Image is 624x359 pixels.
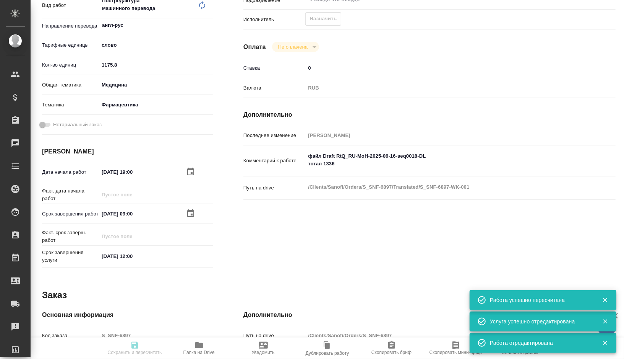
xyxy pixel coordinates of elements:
[99,166,166,178] input: ✎ Введи что-нибудь
[243,64,305,72] p: Ставка
[99,39,213,52] div: слово
[243,157,305,165] p: Комментарий к работе
[272,42,319,52] div: Не оплачена
[53,121,102,129] span: Нотариальный заказ
[305,150,585,170] textarea: файл Draft RtQ_RU-MoH-2025-06-16-seq0018-DL тотал 1336
[243,42,266,52] h4: Оплата
[305,330,585,341] input: Пустое поле
[276,44,310,50] button: Не оплачена
[99,208,166,219] input: ✎ Введи что-нибудь
[231,338,295,359] button: Уведомить
[42,168,99,176] p: Дата начала работ
[305,82,585,95] div: RUB
[243,132,305,139] p: Последнее изменение
[42,147,213,156] h4: [PERSON_NAME]
[430,350,482,355] span: Скопировать мини-бриф
[597,318,613,325] button: Закрыть
[305,130,585,141] input: Пустое поле
[42,2,99,9] p: Вид работ
[306,351,349,356] span: Дублировать работу
[243,184,305,192] p: Путь на drive
[108,350,162,355] span: Сохранить и пересчитать
[42,249,99,264] p: Срок завершения услуги
[243,310,616,320] h4: Дополнительно
[42,187,99,202] p: Факт. дата начала работ
[490,296,591,304] div: Работа успешно пересчитана
[424,338,488,359] button: Скопировать мини-бриф
[99,59,213,70] input: ✎ Введи что-нибудь
[99,251,166,262] input: ✎ Введи что-нибудь
[99,330,213,341] input: Пустое поле
[360,338,424,359] button: Скопировать бриф
[42,101,99,109] p: Тематика
[99,189,166,200] input: Пустое поле
[209,24,210,26] button: Open
[42,332,99,339] p: Код заказа
[42,41,99,49] p: Тарифные единицы
[167,338,231,359] button: Папка на Drive
[42,210,99,218] p: Срок завершения работ
[295,338,360,359] button: Дублировать работу
[99,78,213,91] div: Медицина
[99,231,166,242] input: Пустое поле
[597,297,613,304] button: Закрыть
[243,110,616,119] h4: Дополнительно
[42,229,99,244] p: Факт. срок заверш. работ
[103,338,167,359] button: Сохранить и пересчитать
[305,62,585,73] input: ✎ Введи что-нибудь
[243,84,305,92] p: Валюта
[371,350,412,355] span: Скопировать бриф
[305,181,585,194] textarea: /Clients/Sanofi/Orders/S_SNF-6897/Translated/S_SNF-6897-WK-001
[490,339,591,347] div: Работа отредактирована
[42,289,67,301] h2: Заказ
[490,318,591,325] div: Услуга успешно отредактирована
[42,81,99,89] p: Общая тематика
[42,61,99,69] p: Кол-во единиц
[42,22,99,30] p: Направление перевода
[243,332,305,339] p: Путь на drive
[252,350,275,355] span: Уведомить
[597,339,613,346] button: Закрыть
[243,16,305,23] p: Исполнитель
[42,310,213,320] h4: Основная информация
[183,350,215,355] span: Папка на Drive
[99,98,213,111] div: Фармацевтика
